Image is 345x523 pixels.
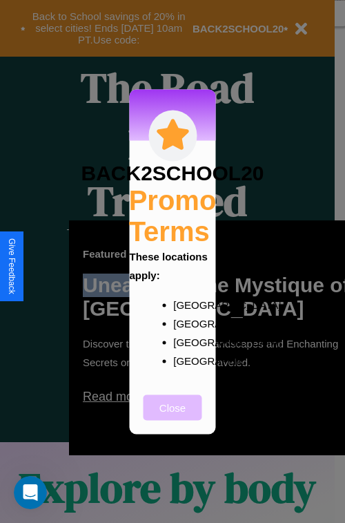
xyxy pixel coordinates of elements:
button: Close [144,394,202,420]
p: [GEOGRAPHIC_DATA] [173,314,199,332]
p: [GEOGRAPHIC_DATA] [173,332,199,351]
p: [GEOGRAPHIC_DATA] [173,351,199,370]
iframe: Intercom live chat [14,476,47,509]
p: [GEOGRAPHIC_DATA] [173,295,199,314]
h3: BACK2SCHOOL20 [81,161,264,184]
h2: Promo Terms [129,184,217,247]
div: Give Feedback [7,238,17,294]
b: These locations apply: [130,250,208,280]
